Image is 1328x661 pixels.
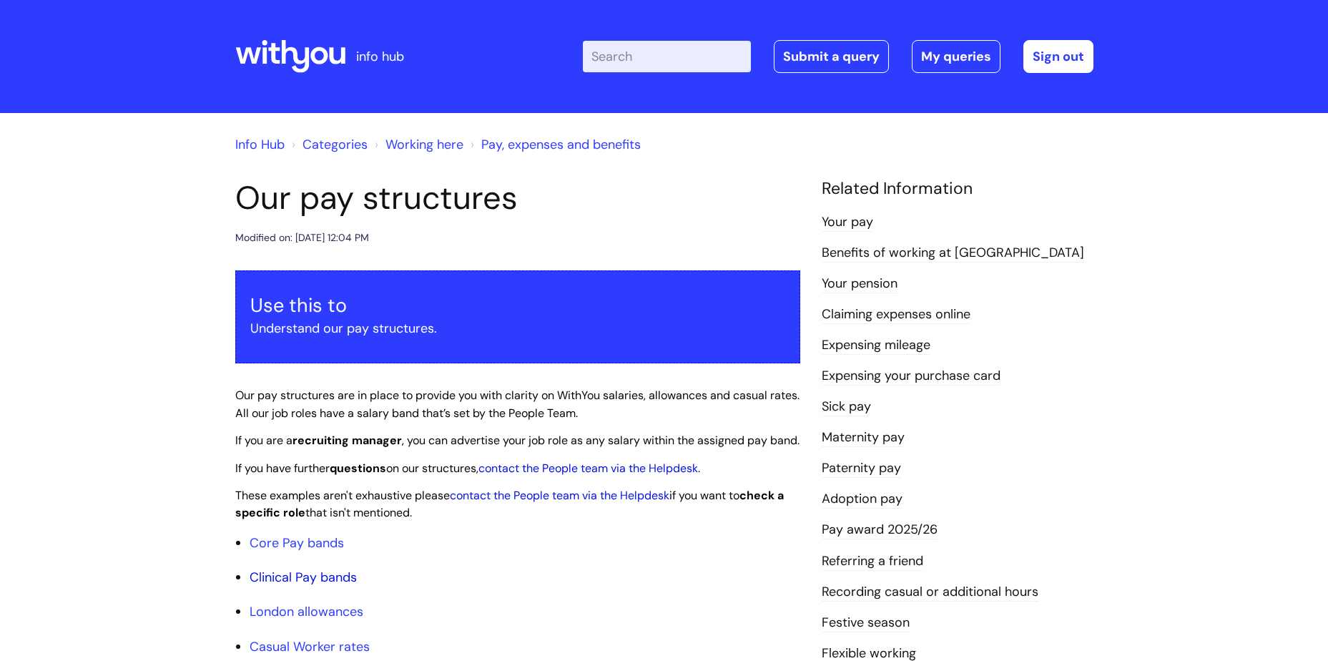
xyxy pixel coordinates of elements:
[583,41,751,72] input: Search
[235,461,700,476] span: If you have further on our structures, .
[822,490,902,509] a: Adoption pay
[822,521,938,539] a: Pay award 2025/26
[822,244,1084,263] a: Benefits of working at [GEOGRAPHIC_DATA]
[250,638,370,655] a: Casual Worker rates
[385,136,463,153] a: Working here
[235,388,800,421] span: Our pay structures are in place to provide you with clarity on WithYou salaries, allowances and c...
[235,488,784,521] span: These examples aren't exhaustive please if you want to that isn't mentioned.
[250,317,785,340] p: Understand our pay structures.
[481,136,641,153] a: Pay, expenses and benefits
[292,433,402,448] strong: recruiting manager
[583,40,1093,73] div: | -
[356,45,404,68] p: info hub
[822,459,901,478] a: Paternity pay
[303,136,368,153] a: Categories
[822,552,923,571] a: Referring a friend
[822,336,930,355] a: Expensing mileage
[822,367,1000,386] a: Expensing your purchase card
[478,461,698,476] a: contact the People team via the Helpdesk
[371,133,463,156] li: Working here
[467,133,641,156] li: Pay, expenses and benefits
[450,488,669,503] a: contact the People team via the Helpdesk
[822,614,910,632] a: Festive season
[250,569,357,586] a: Clinical Pay bands
[330,461,386,476] strong: questions
[235,229,369,247] div: Modified on: [DATE] 12:04 PM
[822,429,905,447] a: Maternity pay
[822,398,871,416] a: Sick pay
[235,433,800,448] span: If you are a , you can advertise your job role as any salary within the assigned pay band.
[822,583,1038,602] a: Recording casual or additional hours
[822,179,1093,199] h4: Related Information
[235,136,285,153] a: Info Hub
[235,179,800,217] h1: Our pay structures
[774,40,889,73] a: Submit a query
[822,275,897,293] a: Your pension
[912,40,1000,73] a: My queries
[1023,40,1093,73] a: Sign out
[822,305,970,324] a: Claiming expenses online
[250,294,785,317] h3: Use this to
[250,603,363,620] a: London allowances
[288,133,368,156] li: Solution home
[822,213,873,232] a: Your pay
[250,534,344,552] a: Core Pay bands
